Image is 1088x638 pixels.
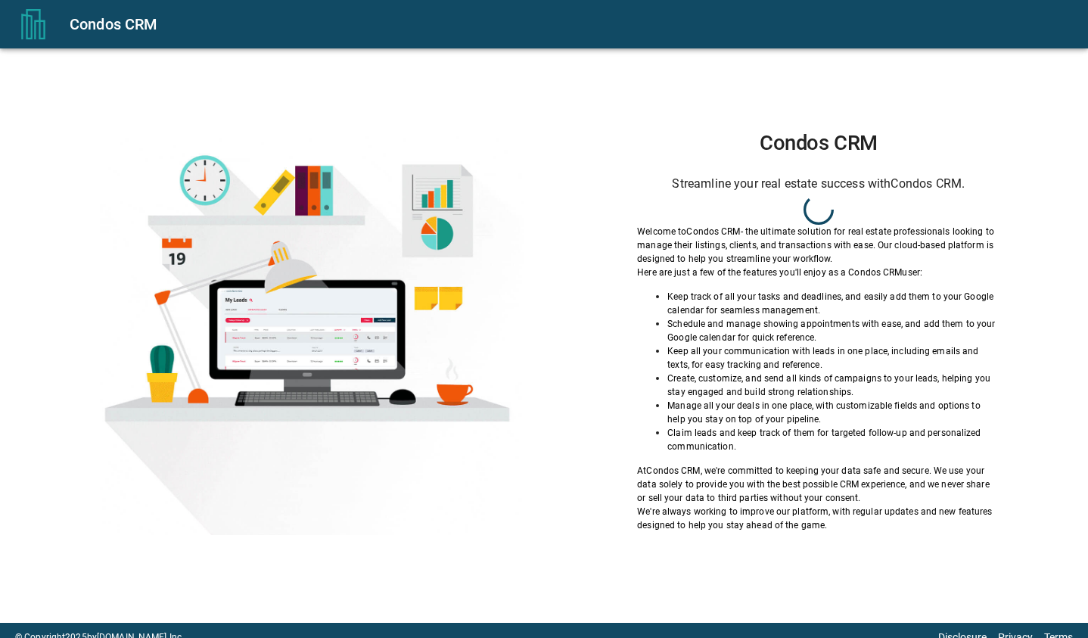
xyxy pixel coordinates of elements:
[637,131,999,155] h1: Condos CRM
[70,12,1070,36] div: Condos CRM
[667,290,999,317] p: Keep track of all your tasks and deadlines, and easily add them to your Google calendar for seaml...
[637,266,999,279] p: Here are just a few of the features you'll enjoy as a Condos CRM user:
[667,344,999,372] p: Keep all your communication with leads in one place, including emails and texts, for easy trackin...
[667,426,999,453] p: Claim leads and keep track of them for targeted follow-up and personalized communication.
[637,173,999,195] h6: Streamline your real estate success with Condos CRM .
[637,464,999,505] p: At Condos CRM , we're committed to keeping your data safe and secure. We use your data solely to ...
[667,317,999,344] p: Schedule and manage showing appointments with ease, and add them to your Google calendar for quic...
[667,399,999,426] p: Manage all your deals in one place, with customizable fields and options to help you stay on top ...
[637,225,999,266] p: Welcome to Condos CRM - the ultimate solution for real estate professionals looking to manage the...
[637,505,999,532] p: We're always working to improve our platform, with regular updates and new features designed to h...
[667,372,999,399] p: Create, customize, and send all kinds of campaigns to your leads, helping you stay engaged and bu...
